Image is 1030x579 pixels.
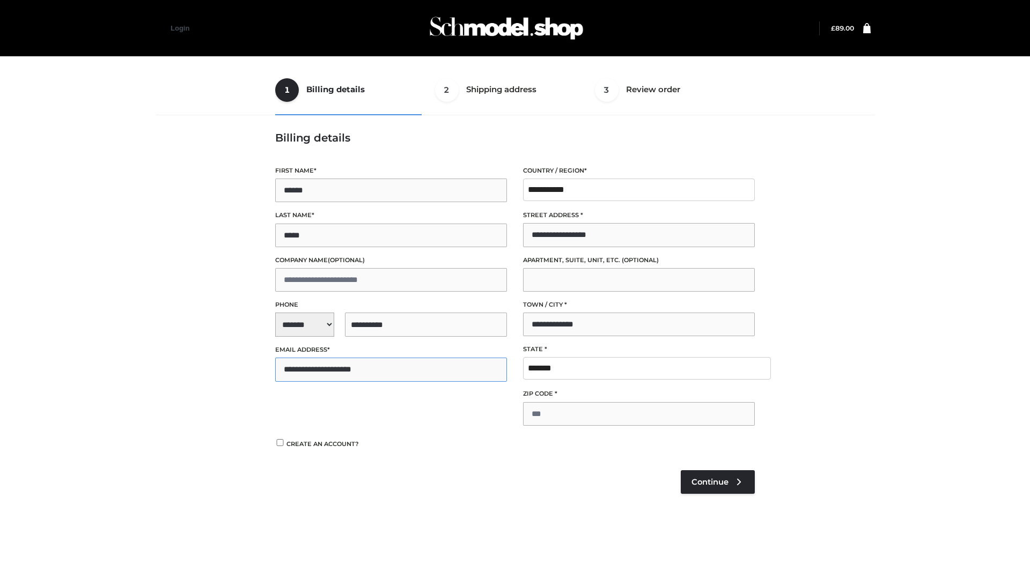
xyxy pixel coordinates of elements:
input: Create an account? [275,439,285,446]
span: Create an account? [286,440,359,448]
label: Apartment, suite, unit, etc. [523,255,755,265]
bdi: 89.00 [831,24,854,32]
label: Town / City [523,300,755,310]
label: Last name [275,210,507,220]
label: Street address [523,210,755,220]
label: Phone [275,300,507,310]
span: £ [831,24,835,32]
label: Email address [275,345,507,355]
a: Continue [681,470,755,494]
label: First name [275,166,507,176]
span: (optional) [622,256,659,264]
label: Country / Region [523,166,755,176]
h3: Billing details [275,131,755,144]
span: (optional) [328,256,365,264]
img: Schmodel Admin 964 [426,7,587,49]
label: Company name [275,255,507,265]
label: State [523,344,755,354]
label: ZIP Code [523,389,755,399]
a: Login [171,24,189,32]
span: Continue [691,477,729,487]
a: £89.00 [831,24,854,32]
